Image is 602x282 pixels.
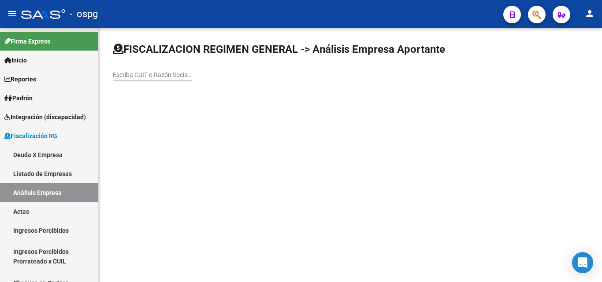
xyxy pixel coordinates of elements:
span: Reportes [4,74,36,84]
span: Integración (discapacidad) [4,112,86,122]
span: Firma Express [4,37,50,46]
mat-icon: menu [7,8,18,19]
span: Fiscalización RG [4,131,57,141]
span: - ospg [70,4,98,24]
div: Open Intercom Messenger [572,252,593,273]
span: Inicio [4,55,27,65]
mat-icon: person [584,8,595,19]
span: Padrón [4,93,33,103]
h1: FISCALIZACION REGIMEN GENERAL -> Análisis Empresa Aportante [113,42,445,56]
